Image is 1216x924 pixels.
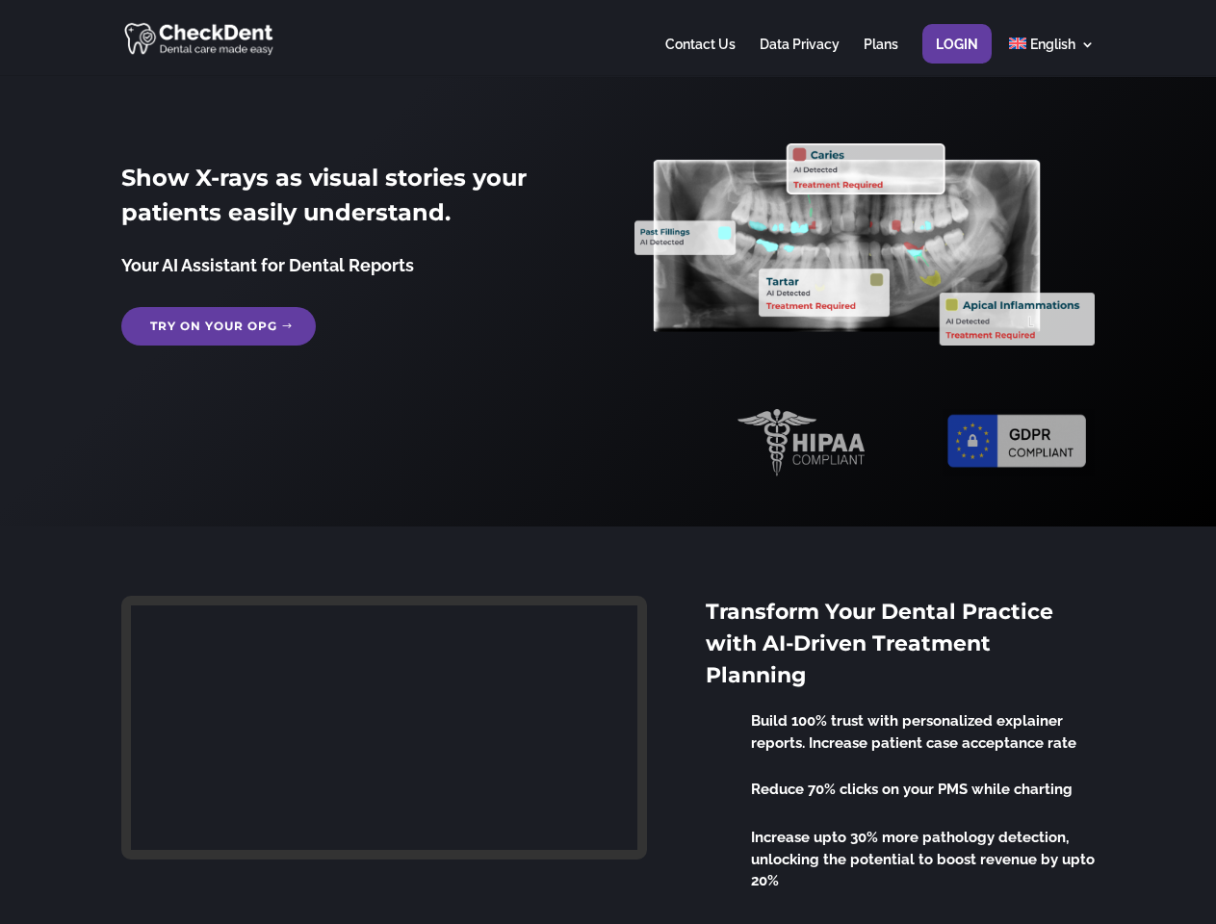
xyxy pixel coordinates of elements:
[751,712,1076,752] span: Build 100% trust with personalized explainer reports. Increase patient case acceptance rate
[124,19,275,57] img: CheckDent AI
[706,599,1053,688] span: Transform Your Dental Practice with AI-Driven Treatment Planning
[634,143,1094,346] img: X_Ray_annotated
[751,829,1095,889] span: Increase upto 30% more pathology detection, unlocking the potential to boost revenue by upto 20%
[665,38,736,75] a: Contact Us
[751,781,1073,798] span: Reduce 70% clicks on your PMS while charting
[760,38,840,75] a: Data Privacy
[1030,37,1075,52] span: English
[864,38,898,75] a: Plans
[121,255,414,275] span: Your AI Assistant for Dental Reports
[121,161,581,240] h2: Show X-rays as visual stories your patients easily understand.
[936,38,978,75] a: Login
[121,307,316,346] a: Try on your OPG
[1009,38,1095,75] a: English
